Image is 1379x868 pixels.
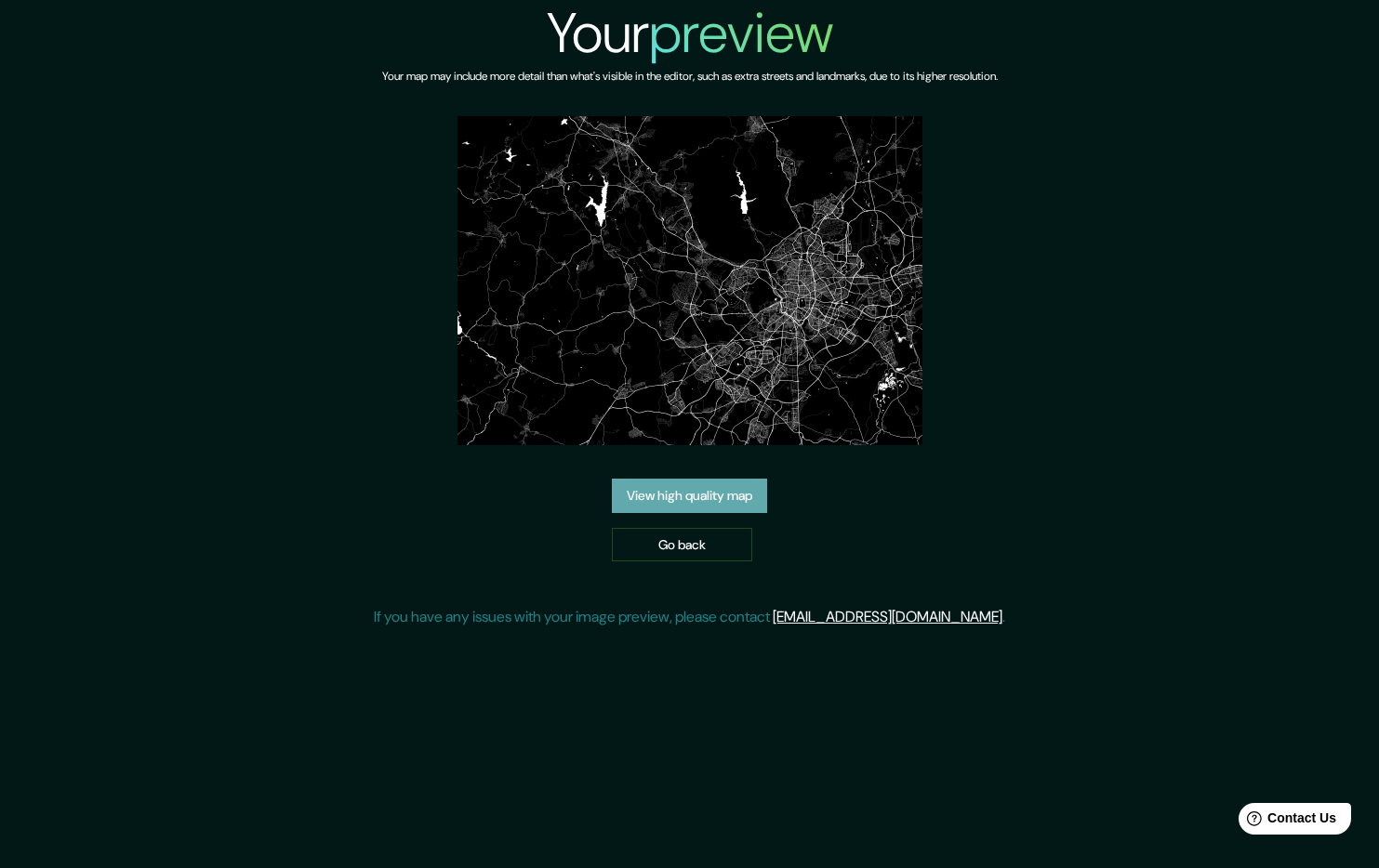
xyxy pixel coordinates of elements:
a: [EMAIL_ADDRESS][DOMAIN_NAME] [773,607,1002,626]
a: View high quality map [612,479,767,513]
a: Go back [612,528,752,562]
img: created-map-preview [457,116,922,445]
iframe: Help widget launcher [1213,796,1359,848]
p: If you have any issues with your image preview, please contact . [374,606,1005,628]
h6: Your map may include more detail than what's visible in the editor, such as extra streets and lan... [382,67,998,86]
